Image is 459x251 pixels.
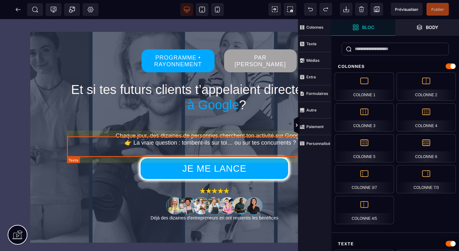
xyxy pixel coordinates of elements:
[32,6,38,13] span: SEO
[331,19,395,36] span: Ouvrir les blocs
[211,3,224,16] span: Voir mobile
[391,3,423,16] span: Aperçu
[397,165,456,193] div: Colonne 7/3
[298,118,331,135] span: Paiement
[298,69,331,85] span: Extra
[319,3,332,16] span: Rétablir
[335,165,394,193] div: Colonne 3/7
[67,113,367,127] p: Chaque jour, des dizaines de personnes cherchent ton activité sur Google. 👉 La vraie question : t...
[355,3,368,16] span: Nettoyage
[335,103,394,132] div: Colonne 3
[268,3,281,16] span: Voir les composants
[224,30,297,53] button: PAR [PERSON_NAME]
[335,196,394,224] div: Colonne 4/5
[306,58,320,63] strong: Médias
[180,3,193,16] span: Voir bureau
[46,3,62,16] span: Code de suivi
[306,108,317,112] strong: Autre
[142,30,214,53] button: PROGRAMME • RAYONNEMENT
[306,141,330,146] strong: Personnalisé
[304,3,317,16] span: Défaire
[12,3,25,16] span: Retour
[67,196,362,202] p: Déjà des dizaines d'entrepreneurs en ont ressentis les bénéfices
[306,41,317,46] strong: Texte
[331,61,459,72] div: Colonnes
[298,36,331,52] span: Texte
[64,3,80,16] span: Créer une alerte modale
[306,75,316,79] strong: Extra
[426,25,438,30] strong: Body
[166,177,263,197] img: 1063856954d7fde9abfebc33ed0d6fdb_portrait_eleve_formation_fiche_google.png
[362,25,374,30] strong: Bloc
[298,52,331,69] span: Médias
[335,72,394,101] div: Colonne 1
[397,134,456,162] div: Colonne 6
[71,63,366,93] span: Et si tes futurs clients t’appelaient directement ?
[431,7,444,12] span: Publier
[298,135,331,152] span: Personnalisé
[87,6,94,13] span: Réglages Body
[395,7,419,12] span: Prévisualiser
[331,116,338,135] span: Afficher les vues
[69,6,75,13] span: Popup
[306,124,324,129] strong: Paiement
[50,6,57,13] span: Tracking
[141,139,288,160] button: JE ME LANCE
[395,19,459,36] span: Ouvrir les calques
[340,3,353,16] span: Importer
[196,3,208,16] span: Voir tablette
[426,3,449,16] span: Enregistrer le contenu
[306,91,328,96] strong: Formulaires
[83,3,98,16] span: Favicon
[27,3,43,16] span: Métadata SEO
[284,3,296,16] span: Capture d'écran
[298,85,331,102] span: Formulaires
[331,238,459,250] div: Texte
[298,102,331,118] span: Autre
[298,19,331,36] span: Colonnes
[306,25,324,30] strong: Colonnes
[397,72,456,101] div: Colonne 2
[370,3,383,16] span: Enregistrer
[335,134,394,162] div: Colonne 5
[199,166,230,177] img: 9a6f46f374ff9e5a2dd4d857b5b3b2a1_5_e%CC%81toiles_formation.png
[397,103,456,132] div: Colonne 4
